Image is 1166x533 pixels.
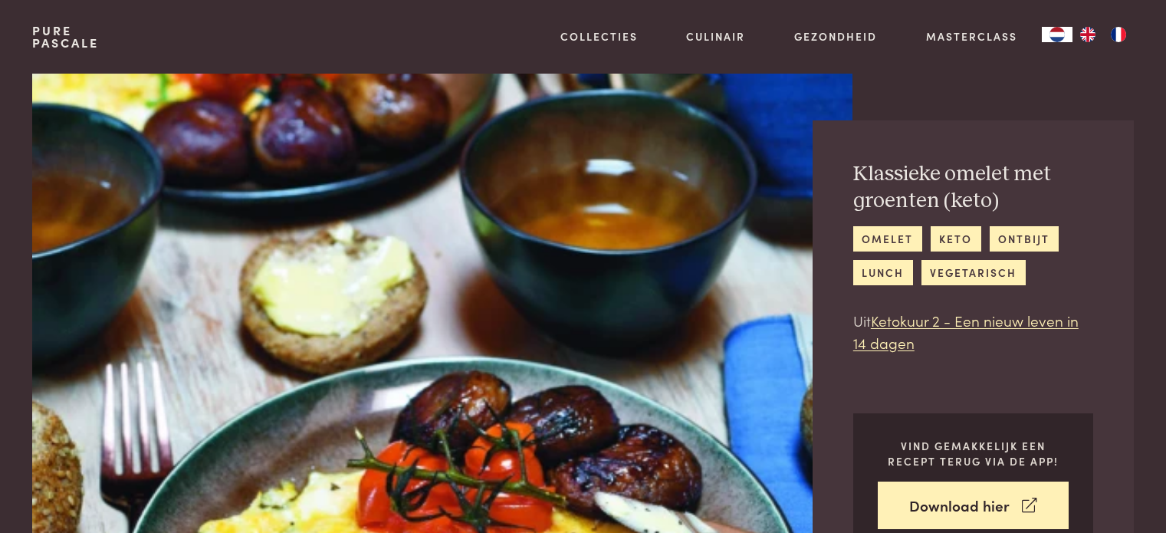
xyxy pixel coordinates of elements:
a: omelet [853,226,922,252]
a: Ketokuur 2 - Een nieuw leven in 14 dagen [853,310,1079,353]
a: keto [931,226,981,252]
p: Uit [853,310,1093,354]
ul: Language list [1072,27,1134,42]
a: Culinair [686,28,745,44]
a: ontbijt [990,226,1059,252]
a: Download hier [878,482,1069,530]
a: lunch [853,260,913,285]
a: EN [1072,27,1103,42]
a: Collecties [560,28,638,44]
p: Vind gemakkelijk een recept terug via de app! [878,438,1069,469]
a: Gezondheid [794,28,877,44]
a: PurePascale [32,25,99,49]
a: Masterclass [926,28,1017,44]
div: Language [1042,27,1072,42]
a: NL [1042,27,1072,42]
h2: Klassieke omelet met groenten (keto) [853,161,1093,214]
a: vegetarisch [921,260,1026,285]
aside: Language selected: Nederlands [1042,27,1134,42]
a: FR [1103,27,1134,42]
